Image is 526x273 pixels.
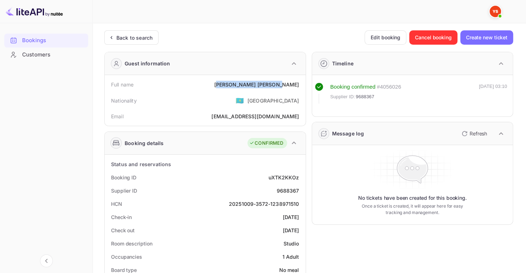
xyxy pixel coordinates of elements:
ya-tr-span: Board type [111,267,137,273]
div: Bookings [4,34,88,48]
ya-tr-span: Message log [332,130,364,136]
ya-tr-span: Room description [111,240,152,247]
img: LiteAPI logo [6,6,63,17]
ya-tr-span: Customers [22,51,50,59]
ya-tr-span: 🇰🇿 [236,96,244,104]
ya-tr-span: Nationality [111,98,137,104]
ya-tr-span: Supplier ID: [330,94,355,99]
button: Cancel booking [409,30,457,45]
img: Yandex Support [490,6,501,17]
ya-tr-span: HCN [111,201,122,207]
ya-tr-span: [EMAIL_ADDRESS][DOMAIN_NAME] [211,113,299,119]
ya-tr-span: Studio [284,240,299,247]
ya-tr-span: No tickets have been created for this booking. [358,194,467,202]
ya-tr-span: [PERSON_NAME] [214,81,256,88]
ya-tr-span: Check out [111,227,135,233]
span: United States [236,94,244,107]
ya-tr-span: Edit booking [371,33,400,42]
ya-tr-span: uXTK2KKOz [269,174,299,180]
ya-tr-span: confirmed [351,84,375,90]
ya-tr-span: Email [111,113,124,119]
div: # 4056026 [377,83,401,91]
div: Customers [4,48,88,62]
ya-tr-span: No meal [279,267,299,273]
a: Bookings [4,34,88,47]
ya-tr-span: Create new ticket [466,33,507,42]
button: Refresh [457,128,490,139]
ya-tr-span: Status and reservations [111,161,171,167]
ya-tr-span: Cancel booking [415,33,452,42]
ya-tr-span: [GEOGRAPHIC_DATA] [247,98,299,104]
div: [DATE] [283,213,299,221]
div: 9688367 [276,187,299,194]
ya-tr-span: Refresh [470,130,487,136]
ya-tr-span: Check-in [111,214,132,220]
ya-tr-span: 1 Adult [282,254,299,260]
ya-tr-span: CONFIRMED [255,140,283,147]
ya-tr-span: Timeline [332,60,354,66]
ya-tr-span: Full name [111,81,134,88]
ya-tr-span: Back to search [116,35,152,41]
ya-tr-span: Occupancies [111,254,142,260]
button: Edit booking [365,30,406,45]
a: Customers [4,48,88,61]
ya-tr-span: Guest information [125,60,170,67]
ya-tr-span: [PERSON_NAME] [257,81,299,88]
ya-tr-span: 9688367 [356,94,374,99]
ya-tr-span: [DATE] 03:10 [479,84,507,89]
ya-tr-span: Supplier ID [111,188,137,194]
ya-tr-span: Booking ID [111,174,136,180]
ya-tr-span: Booking [330,84,350,90]
ya-tr-span: Once a ticket is created, it will appear here for easy tracking and management. [359,203,466,216]
button: Create new ticket [460,30,513,45]
ya-tr-span: Booking details [125,139,164,147]
div: [DATE] [283,227,299,234]
button: Collapse navigation [40,254,53,267]
div: 20251009-3572-1238971510 [229,200,299,208]
ya-tr-span: Bookings [22,36,46,45]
